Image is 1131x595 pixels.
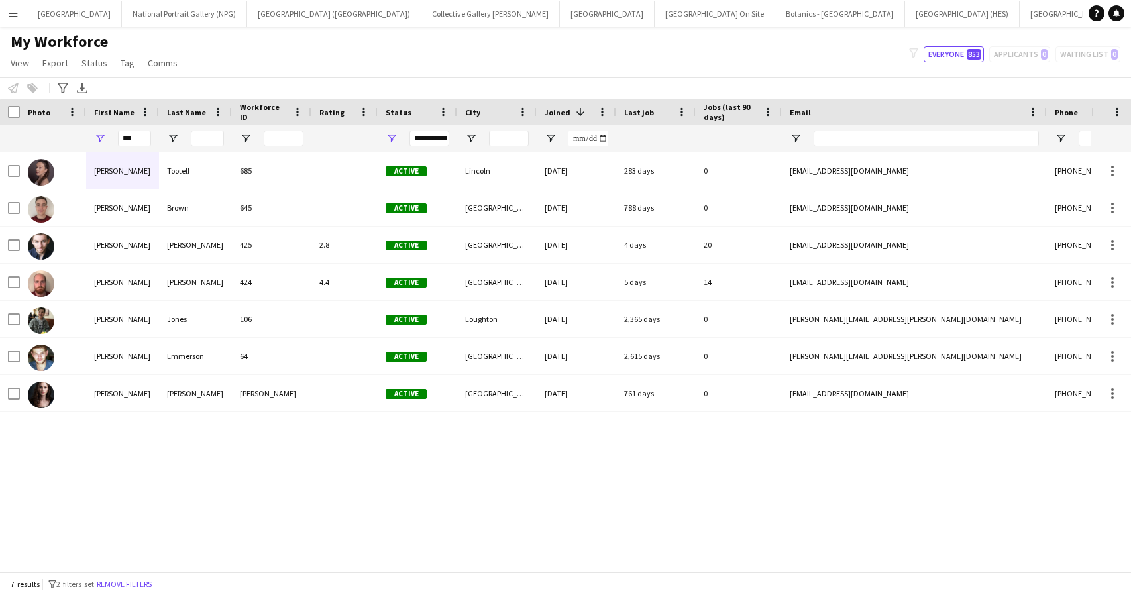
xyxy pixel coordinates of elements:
button: Open Filter Menu [465,133,477,144]
span: Workforce ID [240,102,288,122]
div: [GEOGRAPHIC_DATA] [457,227,537,263]
div: 5 days [616,264,696,300]
span: Export [42,57,68,69]
div: 0 [696,375,782,411]
button: National Portrait Gallery (NPG) [122,1,247,27]
div: [PERSON_NAME] [232,375,311,411]
div: [EMAIL_ADDRESS][DOMAIN_NAME] [782,152,1047,189]
div: [PERSON_NAME] [86,338,159,374]
span: 2 filters set [56,579,94,589]
div: [DATE] [537,264,616,300]
button: Open Filter Menu [240,133,252,144]
div: 2.8 [311,227,378,263]
div: 106 [232,301,311,337]
div: [DATE] [537,301,616,337]
div: 0 [696,152,782,189]
span: City [465,107,480,117]
div: 4.4 [311,264,378,300]
div: 0 [696,338,782,374]
span: Active [386,389,427,399]
button: Open Filter Menu [167,133,179,144]
a: Tag [115,54,140,72]
div: 424 [232,264,311,300]
img: Samuel Stewart [28,233,54,260]
button: [GEOGRAPHIC_DATA] (HES) [905,1,1020,27]
span: Rating [319,107,345,117]
span: Phone [1055,107,1078,117]
app-action-btn: Advanced filters [55,80,71,96]
input: Email Filter Input [814,131,1039,146]
button: Botanics - [GEOGRAPHIC_DATA] [775,1,905,27]
span: Active [386,203,427,213]
img: Samuel Brown [28,196,54,223]
div: Brown [159,189,232,226]
div: [PERSON_NAME] [159,264,232,300]
div: [PERSON_NAME] [159,227,232,263]
div: [PERSON_NAME] [86,227,159,263]
div: [DATE] [537,375,616,411]
div: 20 [696,227,782,263]
div: [PERSON_NAME] [86,375,159,411]
span: Status [81,57,107,69]
div: 14 [696,264,782,300]
div: 645 [232,189,311,226]
img: Samantha Tootell [28,159,54,186]
input: Workforce ID Filter Input [264,131,303,146]
div: [EMAIL_ADDRESS][DOMAIN_NAME] [782,227,1047,263]
div: Loughton [457,301,537,337]
div: [PERSON_NAME] [86,189,159,226]
span: 853 [967,49,981,60]
span: My Workforce [11,32,108,52]
div: 0 [696,189,782,226]
span: Active [386,241,427,250]
span: Photo [28,107,50,117]
div: 283 days [616,152,696,189]
span: Last job [624,107,654,117]
div: [PERSON_NAME] [86,152,159,189]
div: [GEOGRAPHIC_DATA] [457,375,537,411]
div: Tootell [159,152,232,189]
button: Open Filter Menu [790,133,802,144]
div: 0 [696,301,782,337]
span: Active [386,278,427,288]
input: Joined Filter Input [568,131,608,146]
a: Comms [142,54,183,72]
span: Comms [148,57,178,69]
button: Open Filter Menu [1055,133,1067,144]
div: [PERSON_NAME] [159,375,232,411]
div: [GEOGRAPHIC_DATA] [457,189,537,226]
div: [EMAIL_ADDRESS][DOMAIN_NAME] [782,189,1047,226]
input: City Filter Input [489,131,529,146]
div: 4 days [616,227,696,263]
button: [GEOGRAPHIC_DATA] [27,1,122,27]
app-action-btn: Export XLSX [74,80,90,96]
button: [GEOGRAPHIC_DATA] [560,1,655,27]
div: [EMAIL_ADDRESS][DOMAIN_NAME] [782,264,1047,300]
div: 64 [232,338,311,374]
div: Emmerson [159,338,232,374]
span: Active [386,352,427,362]
div: [DATE] [537,338,616,374]
a: Export [37,54,74,72]
input: Last Name Filter Input [191,131,224,146]
button: Collective Gallery [PERSON_NAME] [421,1,560,27]
span: Tag [121,57,135,69]
div: [PERSON_NAME][EMAIL_ADDRESS][PERSON_NAME][DOMAIN_NAME] [782,338,1047,374]
div: [DATE] [537,152,616,189]
span: Jobs (last 90 days) [704,102,758,122]
div: [GEOGRAPHIC_DATA], [GEOGRAPHIC_DATA] [457,338,537,374]
a: Status [76,54,113,72]
div: 788 days [616,189,696,226]
button: Open Filter Menu [545,133,557,144]
span: Email [790,107,811,117]
span: Active [386,166,427,176]
img: Samantha Ker [28,382,54,408]
span: Last Name [167,107,206,117]
div: 425 [232,227,311,263]
input: First Name Filter Input [118,131,151,146]
div: [DATE] [537,189,616,226]
div: [DATE] [537,227,616,263]
span: Status [386,107,411,117]
div: 761 days [616,375,696,411]
div: [PERSON_NAME][EMAIL_ADDRESS][PERSON_NAME][DOMAIN_NAME] [782,301,1047,337]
